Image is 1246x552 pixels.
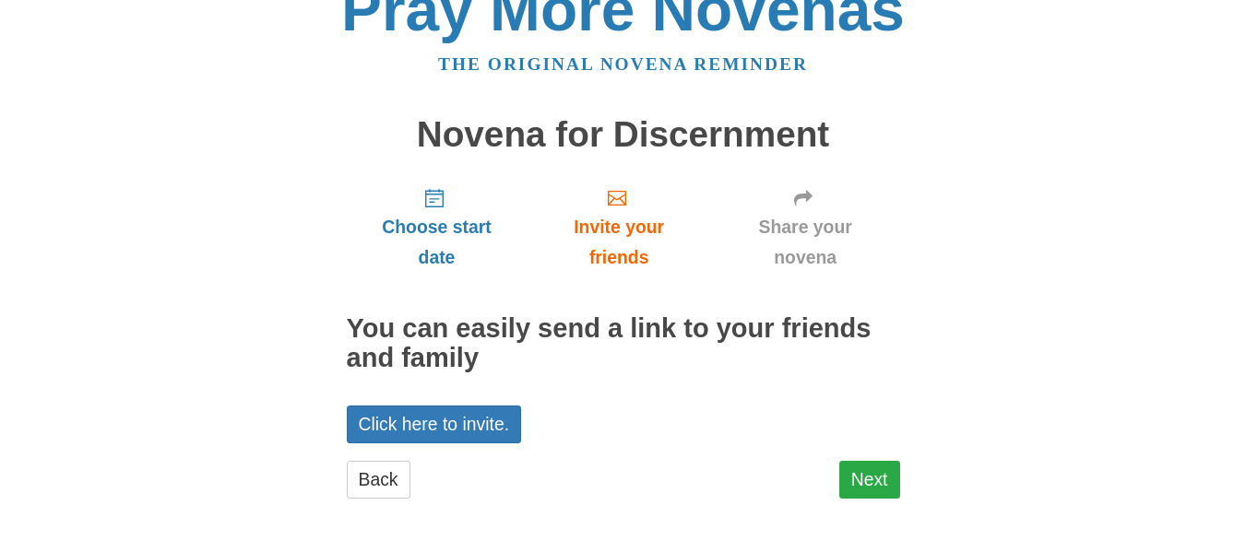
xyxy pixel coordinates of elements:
a: Invite your friends [527,172,710,282]
a: Share your novena [711,172,900,282]
a: The original novena reminder [438,54,808,74]
h1: Novena for Discernment [347,115,900,155]
span: Share your novena [730,212,882,273]
a: Back [347,461,410,499]
span: Invite your friends [545,212,692,273]
span: Choose start date [365,212,509,273]
a: Click here to invite. [347,405,522,443]
a: Next [839,461,900,499]
a: Choose start date [347,172,528,282]
h2: You can easily send a link to your friends and family [347,314,900,373]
